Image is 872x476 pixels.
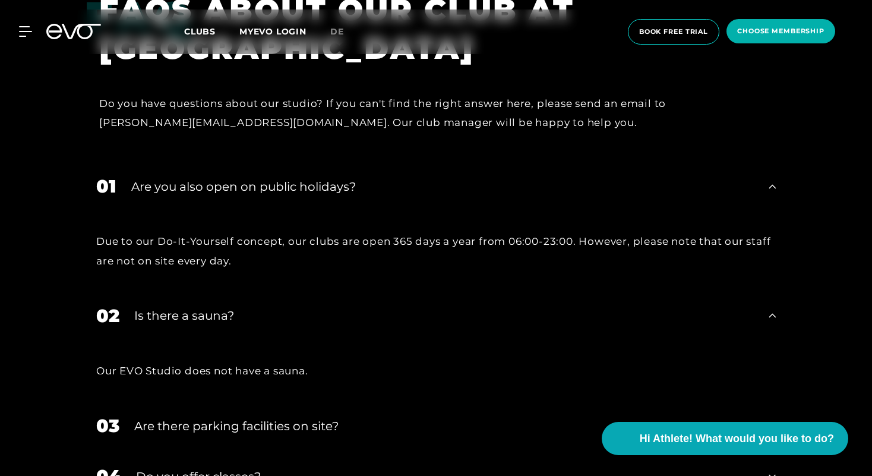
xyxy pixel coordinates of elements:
[96,232,776,270] div: Due to our Do-It-Yourself concept, our clubs are open 365 days a year from 06:00-23:00. However, ...
[639,27,708,37] span: book free trial
[602,422,848,455] button: Hi Athlete! What would you like to do?
[96,302,119,329] div: 02
[134,417,754,435] div: Are there parking facilities on site?
[184,26,216,37] span: Clubs
[239,26,307,37] a: MYEVO LOGIN
[96,361,776,380] div: Our EVO Studio does not have a sauna.
[640,431,834,447] span: Hi Athlete! What would you like to do?
[624,19,723,45] a: book free trial
[737,26,824,36] span: choose membership
[96,412,119,439] div: 03
[723,19,839,45] a: choose membership
[134,307,754,324] div: Is there a sauna?
[96,173,116,200] div: 01
[184,26,239,37] a: Clubs
[330,26,344,37] span: de
[99,94,758,133] div: Do you have questions about our studio? If you can't find the right answer here, please send an e...
[330,25,358,39] a: de
[131,178,754,196] div: Are you also open on public holidays?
